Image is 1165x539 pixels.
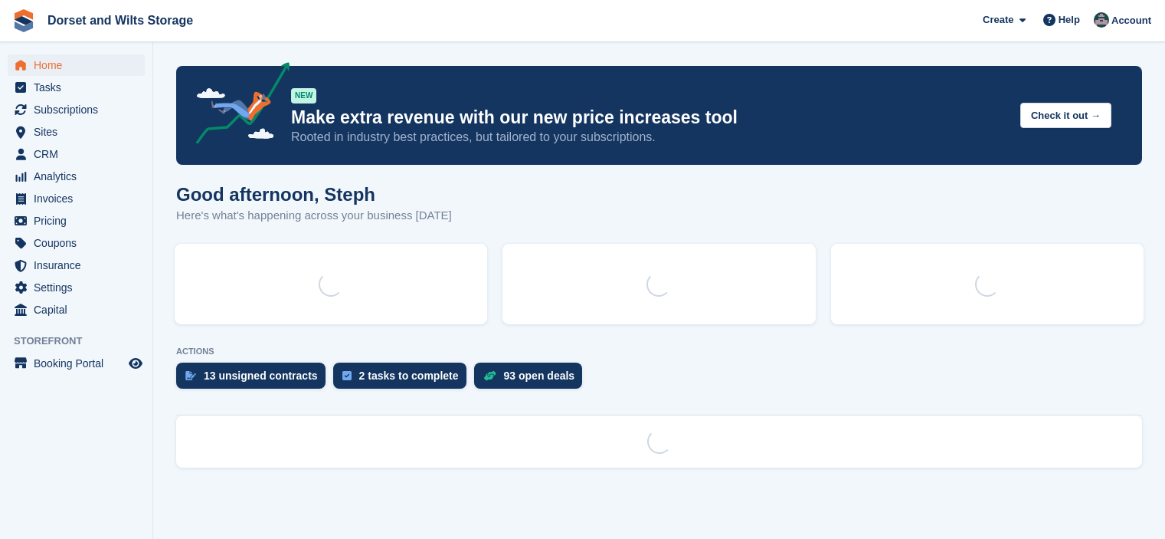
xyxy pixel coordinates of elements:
img: Steph Chick [1094,12,1109,28]
div: NEW [291,88,316,104]
div: 13 unsigned contracts [204,370,318,382]
div: 93 open deals [504,370,575,382]
span: Help [1059,12,1080,28]
button: Check it out → [1020,103,1111,128]
a: menu [8,99,145,120]
div: 2 tasks to complete [359,370,459,382]
a: menu [8,277,145,298]
span: Account [1111,13,1151,28]
span: Invoices [34,188,126,209]
a: menu [8,299,145,320]
a: 93 open deals [474,363,591,396]
a: menu [8,54,145,76]
p: ACTIONS [176,347,1142,357]
img: contract_signature_icon-13c848040528278c33f63329250d36e43548de30e8caae1d1a13099fd9432cc5.svg [185,371,196,380]
span: Settings [34,277,126,298]
p: Rooted in industry best practices, but tailored to your subscriptions. [291,129,1008,146]
img: deal-1b604bf984904fb50ccaf53a9ad4b4a5d6e5aea283cecdc64d6e3604feb123c2.svg [483,370,496,381]
span: Booking Portal [34,353,126,374]
a: menu [8,121,145,143]
a: menu [8,255,145,276]
span: Sites [34,121,126,143]
img: stora-icon-8386f47178a22dfd0bd8f6a31ec36ba5ce8667c1dd55bd0f319d3a0aa187defe.svg [12,9,35,32]
a: 13 unsigned contracts [176,363,333,396]
a: menu [8,143,145,165]
p: Here's what's happening across your business [DATE] [176,207,452,225]
span: Pricing [34,210,126,232]
a: menu [8,210,145,232]
span: Home [34,54,126,76]
h1: Good afternoon, Steph [176,184,452,205]
img: task-75834270c22a3079a89374b754ae025e5fb1db73e45f91037f5363f120a921f8.svg [342,371,352,380]
p: Make extra revenue with our new price increases tool [291,107,1008,129]
span: Coupons [34,232,126,254]
a: menu [8,166,145,187]
a: 2 tasks to complete [333,363,474,396]
span: CRM [34,143,126,165]
a: menu [8,353,145,374]
a: menu [8,77,145,98]
span: Analytics [34,166,126,187]
img: price-adjustments-announcement-icon-8257ccfd72463d97f412b2fc003d46551f7dbcb40ab6d574587a9cd5c0d94... [183,62,290,150]
a: menu [8,232,145,254]
span: Insurance [34,255,126,276]
span: Tasks [34,77,126,98]
a: menu [8,188,145,209]
span: Storefront [14,334,152,349]
span: Subscriptions [34,99,126,120]
span: Create [983,12,1013,28]
span: Capital [34,299,126,320]
a: Preview store [126,354,145,373]
a: Dorset and Wilts Storage [41,8,199,33]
